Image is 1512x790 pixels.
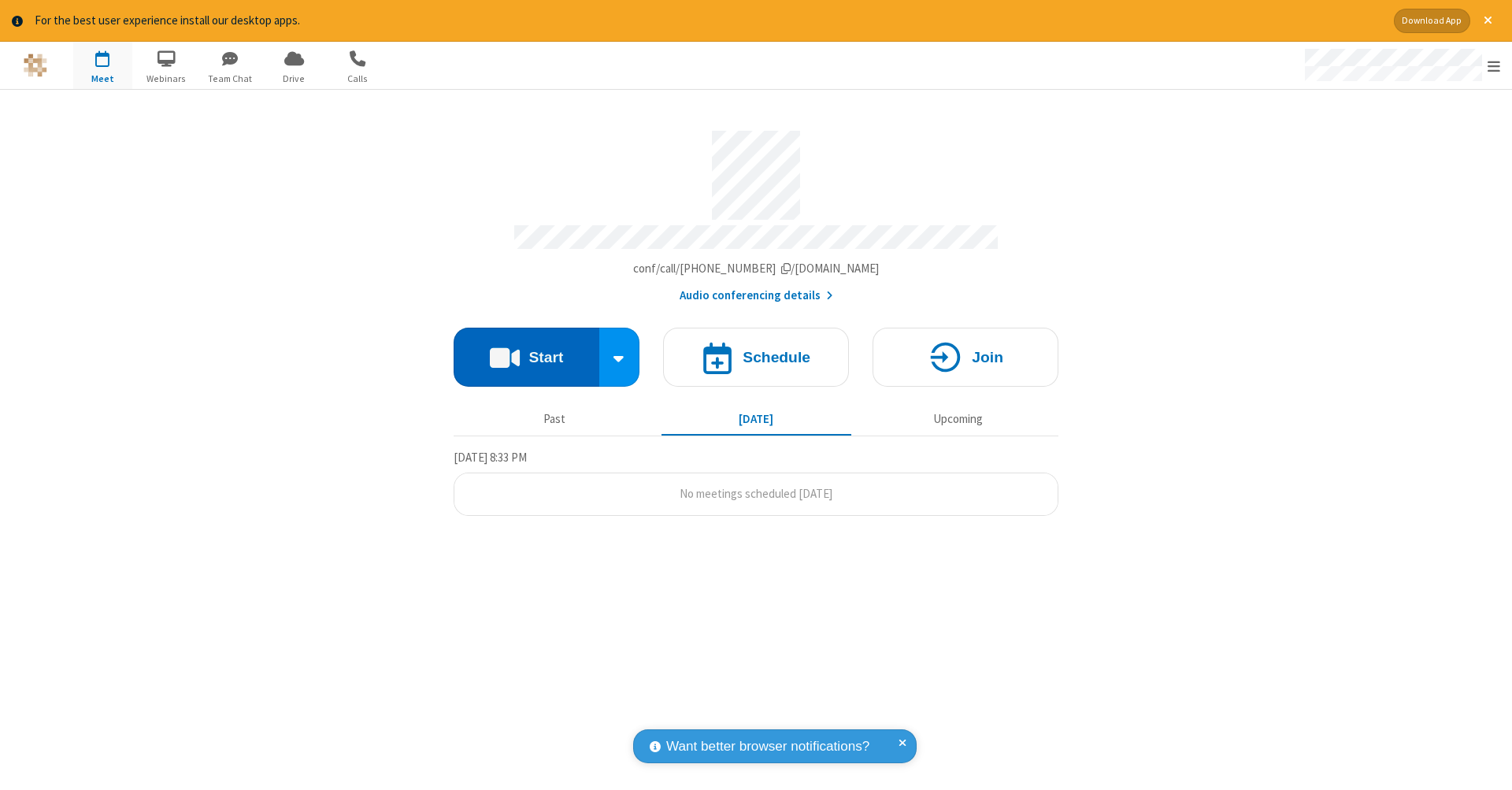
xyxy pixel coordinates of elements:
span: Want better browser notifications? [666,736,869,757]
h4: Join [972,350,1003,365]
h4: Start [528,350,563,365]
span: Copy my meeting room link [633,261,880,276]
button: Logo [6,42,65,89]
div: Open menu [1290,42,1512,89]
button: Copy my meeting room linkCopy my meeting room link [633,260,880,278]
section: Today's Meetings [454,448,1058,516]
section: Account details [454,119,1058,304]
button: Past [460,405,650,435]
span: Calls [328,72,387,86]
div: Start conference options [599,328,640,387]
span: [DATE] 8:33 PM [454,450,527,465]
button: Download App [1394,9,1470,33]
button: Start [454,328,599,387]
button: Audio conferencing details [680,287,833,305]
button: Upcoming [863,405,1053,435]
span: Meet [73,72,132,86]
button: Close alert [1476,9,1500,33]
button: Schedule [663,328,849,387]
h4: Schedule [743,350,810,365]
button: Join [873,328,1058,387]
div: For the best user experience install our desktop apps. [35,12,1382,30]
button: [DATE] [661,405,851,435]
img: QA Selenium DO NOT DELETE OR CHANGE [24,54,47,77]
span: No meetings scheduled [DATE] [680,486,832,501]
span: Webinars [137,72,196,86]
span: Drive [265,72,324,86]
span: Team Chat [201,72,260,86]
